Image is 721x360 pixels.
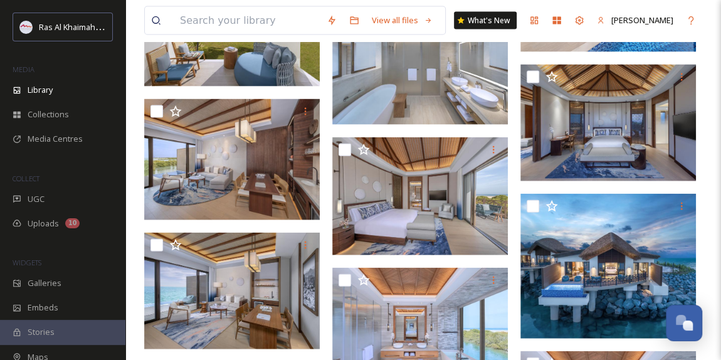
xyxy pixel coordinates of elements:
[65,218,80,228] div: 10
[454,12,517,29] a: What's New
[28,277,61,289] span: Galleries
[611,14,673,26] span: [PERSON_NAME]
[28,109,69,120] span: Collections
[144,99,320,220] img: Anantara Mina Al Arab Ras Al Khaimah Resort Guest Room Over Water Pool Villa Living Room.tif
[520,65,696,182] img: Anantara Mina Al Arab Ras Al Khaimah Resort Guest Room Over Water Pool Villa Bedroom.tif
[28,84,53,96] span: Library
[28,133,83,145] span: Media Centres
[174,7,320,34] input: Search your library
[28,326,55,338] span: Stories
[13,65,34,74] span: MEDIA
[28,218,59,230] span: Uploads
[332,137,508,255] img: Anantara Mina Al Arab Ras Al Khaimah Resort Guest Room Over Water Pool Villa Bedroom Side View.tif
[366,8,439,33] a: View all files
[13,258,41,267] span: WIDGETS
[20,21,33,33] img: Logo_RAKTDA_RGB-01.png
[28,302,58,314] span: Embeds
[591,8,680,33] a: [PERSON_NAME]
[144,233,320,350] img: Anantara Mina Al Arab Ras Al Khaimah Resort Guest Room Peninsula Sea View Pool Villa Living Room.tif
[520,194,696,338] img: Anantara Mina Al Arab Ras Al Khaimah Resort Guest Room Peninsula Sea View Pool Villa Exterior.tif
[28,193,45,205] span: UGC
[39,21,216,33] span: Ras Al Khaimah Tourism Development Authority
[13,174,39,183] span: COLLECT
[666,305,702,341] button: Open Chat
